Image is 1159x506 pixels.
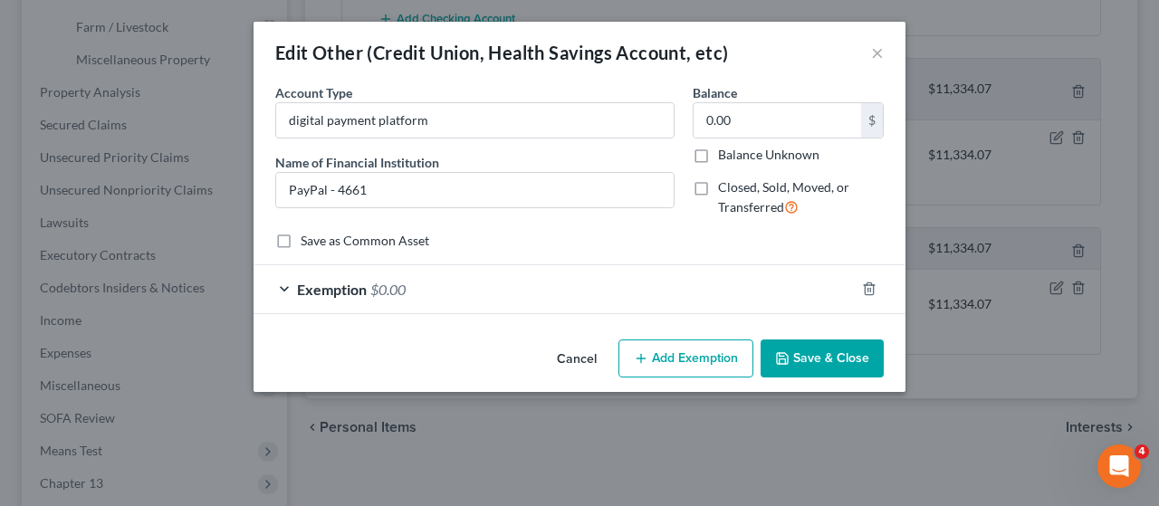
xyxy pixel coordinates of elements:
[761,339,884,377] button: Save & Close
[618,339,753,377] button: Add Exemption
[370,281,406,298] span: $0.00
[275,83,352,102] label: Account Type
[718,146,819,164] label: Balance Unknown
[693,83,737,102] label: Balance
[1097,444,1141,488] iframe: Intercom live chat
[542,341,611,377] button: Cancel
[276,173,674,207] input: Enter name...
[1135,444,1149,459] span: 4
[276,103,674,138] input: Credit Union, HSA, etc
[861,103,883,138] div: $
[871,42,884,63] button: ×
[718,179,849,215] span: Closed, Sold, Moved, or Transferred
[275,155,439,170] span: Name of Financial Institution
[275,40,729,65] div: Edit Other (Credit Union, Health Savings Account, etc)
[301,232,429,250] label: Save as Common Asset
[694,103,861,138] input: 0.00
[297,281,367,298] span: Exemption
